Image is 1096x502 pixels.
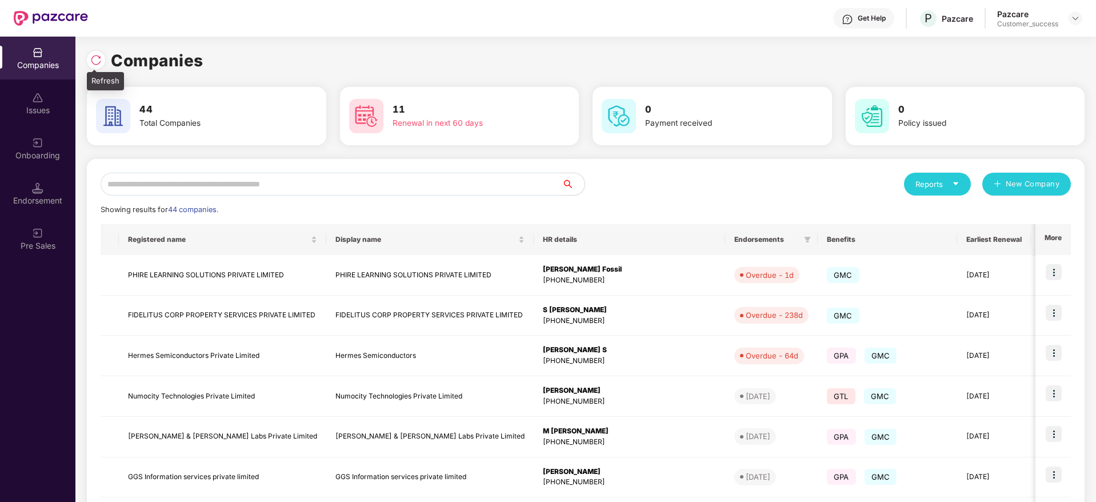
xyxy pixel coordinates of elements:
[1046,385,1062,401] img: icon
[957,457,1031,498] td: [DATE]
[1035,224,1071,255] th: More
[32,47,43,58] img: svg+xml;base64,PHN2ZyBpZD0iQ29tcGFuaWVzIiB4bWxucz0iaHR0cDovL3d3dy53My5vcmcvMjAwMC9zdmciIHdpZHRoPS...
[32,182,43,194] img: svg+xml;base64,PHN2ZyB3aWR0aD0iMTQuNSIgaGVpZ2h0PSIxNC41IiB2aWV3Qm94PSIwIDAgMTYgMTYiIGZpbGw9Im5vbm...
[561,180,585,189] span: search
[858,14,886,23] div: Get Help
[32,92,43,103] img: svg+xml;base64,PHN2ZyBpZD0iSXNzdWVzX2Rpc2FibGVkIiB4bWxucz0iaHR0cDovL3d3dy53My5vcmcvMjAwMC9zdmciIH...
[543,385,716,396] div: [PERSON_NAME]
[96,99,130,133] img: svg+xml;base64,PHN2ZyB4bWxucz0iaHR0cDovL3d3dy53My5vcmcvMjAwMC9zdmciIHdpZHRoPSI2MCIgaGVpZ2h0PSI2MC...
[543,316,716,326] div: [PHONE_NUMBER]
[87,72,124,90] div: Refresh
[168,205,218,214] span: 44 companies.
[818,224,957,255] th: Benefits
[865,469,897,485] span: GMC
[335,235,516,244] span: Display name
[119,457,326,498] td: GGS Information services private limited
[1046,345,1062,361] img: icon
[645,117,789,130] div: Payment received
[827,308,859,324] span: GMC
[802,233,813,246] span: filter
[957,296,1031,336] td: [DATE]
[898,117,1042,130] div: Policy issued
[746,471,770,483] div: [DATE]
[957,255,1031,296] td: [DATE]
[957,336,1031,376] td: [DATE]
[139,102,283,117] h3: 44
[543,356,716,366] div: [PHONE_NUMBER]
[119,296,326,336] td: FIDELITUS CORP PROPERTY SERVICES PRIVATE LIMITED
[543,305,716,316] div: S [PERSON_NAME]
[746,391,770,402] div: [DATE]
[534,224,725,255] th: HR details
[746,309,803,321] div: Overdue - 238d
[1031,224,1080,255] th: Issues
[602,99,636,133] img: svg+xml;base64,PHN2ZyB4bWxucz0iaHR0cDovL3d3dy53My5vcmcvMjAwMC9zdmciIHdpZHRoPSI2MCIgaGVpZ2h0PSI2MC...
[827,388,855,404] span: GTL
[734,235,799,244] span: Endorsements
[957,224,1031,255] th: Earliest Renewal
[119,224,326,255] th: Registered name
[90,54,102,66] img: svg+xml;base64,PHN2ZyBpZD0iUmVsb2FkLTMyeDMyIiB4bWxucz0iaHR0cDovL3d3dy53My5vcmcvMjAwMC9zdmciIHdpZH...
[349,99,383,133] img: svg+xml;base64,PHN2ZyB4bWxucz0iaHR0cDovL3d3dy53My5vcmcvMjAwMC9zdmciIHdpZHRoPSI2MCIgaGVpZ2h0PSI2MC...
[915,178,959,190] div: Reports
[543,264,716,275] div: [PERSON_NAME] Fossil
[326,457,534,498] td: GGS Information services private limited
[543,275,716,286] div: [PHONE_NUMBER]
[543,467,716,477] div: [PERSON_NAME]
[326,376,534,417] td: Numocity Technologies Private Limited
[864,388,897,404] span: GMC
[326,296,534,336] td: FIDELITUS CORP PROPERTY SERVICES PRIVATE LIMITED
[827,429,856,445] span: GPA
[997,9,1058,19] div: Pazcare
[326,417,534,457] td: [PERSON_NAME] & [PERSON_NAME] Labs Private Limited
[326,336,534,376] td: Hermes Semiconductors
[119,336,326,376] td: Hermes Semiconductors Private Limited
[393,117,537,130] div: Renewal in next 60 days
[982,173,1071,196] button: plusNew Company
[326,255,534,296] td: PHIRE LEARNING SOLUTIONS PRIVATE LIMITED
[1071,14,1080,23] img: svg+xml;base64,PHN2ZyBpZD0iRHJvcGRvd24tMzJ4MzIiIHhtbG5zPSJodHRwOi8vd3d3LnczLm9yZy8yMDAwL3N2ZyIgd2...
[842,14,853,25] img: svg+xml;base64,PHN2ZyBpZD0iSGVscC0zMngzMiIgeG1sbnM9Imh0dHA6Ly93d3cudzMub3JnLzIwMDAvc3ZnIiB3aWR0aD...
[746,269,794,281] div: Overdue - 1d
[326,224,534,255] th: Display name
[997,19,1058,29] div: Customer_success
[543,437,716,448] div: [PHONE_NUMBER]
[957,376,1031,417] td: [DATE]
[1046,467,1062,483] img: icon
[925,11,932,25] span: P
[543,396,716,407] div: [PHONE_NUMBER]
[1006,178,1060,190] span: New Company
[746,350,798,361] div: Overdue - 64d
[865,429,897,445] span: GMC
[543,426,716,437] div: M [PERSON_NAME]
[827,267,859,283] span: GMC
[543,345,716,356] div: [PERSON_NAME] S
[119,376,326,417] td: Numocity Technologies Private Limited
[827,469,856,485] span: GPA
[804,236,811,243] span: filter
[855,99,889,133] img: svg+xml;base64,PHN2ZyB4bWxucz0iaHR0cDovL3d3dy53My5vcmcvMjAwMC9zdmciIHdpZHRoPSI2MCIgaGVpZ2h0PSI2MC...
[1046,426,1062,442] img: icon
[645,102,789,117] h3: 0
[1046,264,1062,280] img: icon
[119,417,326,457] td: [PERSON_NAME] & [PERSON_NAME] Labs Private Limited
[898,102,1042,117] h3: 0
[111,48,203,73] h1: Companies
[942,13,973,24] div: Pazcare
[561,173,585,196] button: search
[32,228,43,239] img: svg+xml;base64,PHN2ZyB3aWR0aD0iMjAiIGhlaWdodD0iMjAiIHZpZXdCb3g9IjAgMCAyMCAyMCIgZmlsbD0ibm9uZSIgeG...
[952,180,959,188] span: caret-down
[746,431,770,442] div: [DATE]
[101,205,218,214] span: Showing results for
[119,255,326,296] td: PHIRE LEARNING SOLUTIONS PRIVATE LIMITED
[994,180,1001,189] span: plus
[128,235,309,244] span: Registered name
[1046,305,1062,321] img: icon
[32,137,43,149] img: svg+xml;base64,PHN2ZyB3aWR0aD0iMjAiIGhlaWdodD0iMjAiIHZpZXdCb3g9IjAgMCAyMCAyMCIgZmlsbD0ibm9uZSIgeG...
[827,348,856,364] span: GPA
[865,348,897,364] span: GMC
[393,102,537,117] h3: 11
[957,417,1031,457] td: [DATE]
[139,117,283,130] div: Total Companies
[14,11,88,26] img: New Pazcare Logo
